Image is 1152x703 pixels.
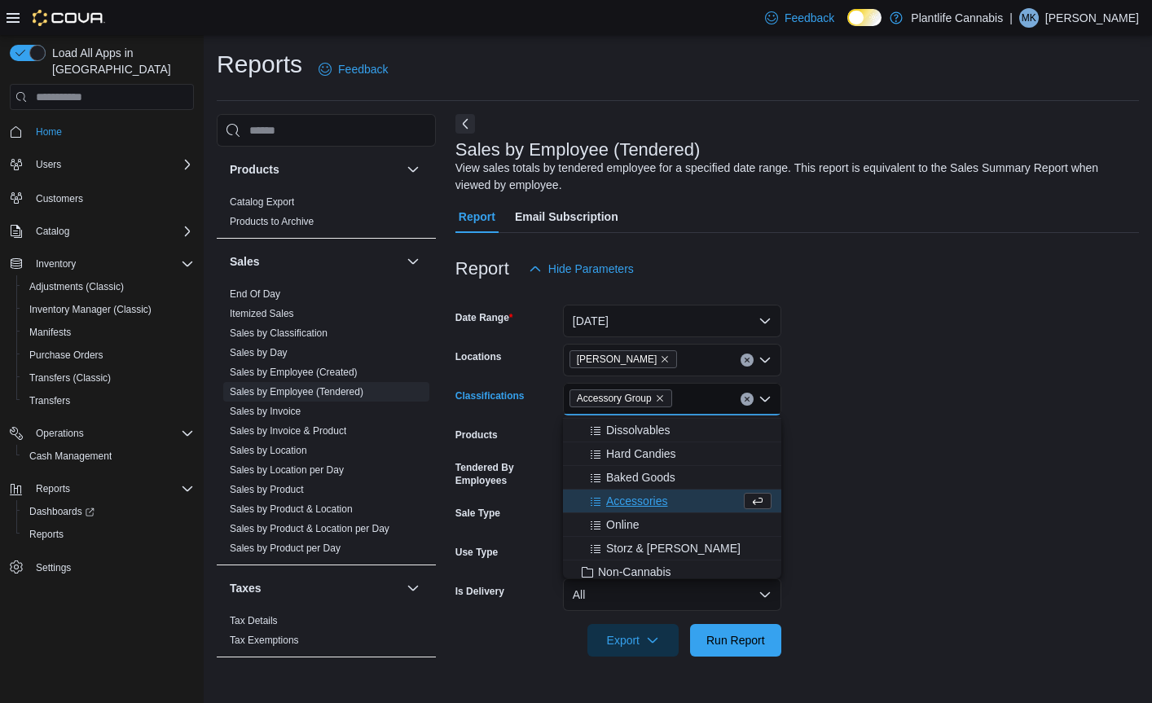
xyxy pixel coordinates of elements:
button: Cash Management [16,445,200,468]
a: Home [29,122,68,142]
label: Classifications [455,389,525,402]
span: Itemized Sales [230,307,294,320]
span: Operations [29,424,194,443]
span: Hide Parameters [548,261,634,277]
button: Clear input [741,393,754,406]
a: Adjustments (Classic) [23,277,130,297]
a: Sales by Invoice [230,406,301,417]
span: Export [597,624,669,657]
button: Hide Parameters [522,253,640,285]
span: Transfers [29,394,70,407]
a: Customers [29,189,90,209]
button: Settings [3,556,200,579]
span: Dashboards [23,502,194,521]
button: Close list of options [758,393,772,406]
span: Transfers [23,391,194,411]
span: Users [36,158,61,171]
p: Plantlife Cannabis [911,8,1003,28]
span: Sales by Product & Location per Day [230,522,389,535]
span: Baked Goods [606,469,675,486]
a: Sales by Employee (Tendered) [230,386,363,398]
a: Products to Archive [230,216,314,227]
button: Products [230,161,400,178]
a: Transfers [23,391,77,411]
div: Taxes [217,611,436,657]
span: Settings [29,557,194,578]
button: Export [587,624,679,657]
span: Online [606,516,639,533]
button: Sales [230,253,400,270]
span: Sales by Location [230,444,307,457]
button: Inventory [29,254,82,274]
span: Customers [36,192,83,205]
span: Feedback [785,10,834,26]
button: Inventory [3,253,200,275]
h3: Report [455,259,509,279]
a: Sales by Day [230,347,288,358]
span: Transfers (Classic) [23,368,194,388]
span: Accessory Group [577,390,652,406]
span: Reports [36,482,70,495]
a: Sales by Location per Day [230,464,344,476]
button: Manifests [16,321,200,344]
a: End Of Day [230,288,280,300]
button: Inventory Manager (Classic) [16,298,200,321]
a: Tax Details [230,615,278,626]
span: Sales by Day [230,346,288,359]
button: Users [3,153,200,176]
a: Dashboards [23,502,101,521]
button: Taxes [230,580,400,596]
span: Tax Exemptions [230,634,299,647]
span: Transfers (Classic) [29,371,111,384]
a: Sales by Product & Location [230,503,353,515]
span: Products to Archive [230,215,314,228]
span: Accessories [606,493,667,509]
span: Reports [23,525,194,544]
label: Use Type [455,546,498,559]
span: End Of Day [230,288,280,301]
a: Purchase Orders [23,345,110,365]
span: Purchase Orders [29,349,103,362]
a: Sales by Location [230,445,307,456]
span: Home [29,121,194,142]
button: Sales [403,252,423,271]
span: Sales by Classification [230,327,328,340]
button: Taxes [403,578,423,598]
button: Catalog [29,222,76,241]
a: Sales by Product per Day [230,543,341,554]
button: Reports [16,523,200,546]
button: Accessories [563,490,781,513]
button: Clear input [741,354,754,367]
a: Transfers (Classic) [23,368,117,388]
button: Non-Cannabis [563,560,781,584]
button: Reports [29,479,77,499]
span: Report [459,200,495,233]
span: Adjustments (Classic) [23,277,194,297]
span: Sales by Invoice & Product [230,424,346,437]
span: Feedback [338,61,388,77]
span: Sales by Product & Location [230,503,353,516]
a: Feedback [758,2,841,34]
a: Sales by Classification [230,327,328,339]
h3: Sales by Employee (Tendered) [455,140,701,160]
a: Settings [29,558,77,578]
button: Operations [3,422,200,445]
span: Dissolvables [606,422,671,438]
span: Catalog Export [230,196,294,209]
span: Sales by Employee (Tendered) [230,385,363,398]
h3: Products [230,161,279,178]
span: Inventory [29,254,194,274]
span: Manifests [29,326,71,339]
span: Leduc [569,350,678,368]
button: Purchase Orders [16,344,200,367]
button: Online [563,513,781,537]
span: Inventory [36,257,76,270]
p: | [1009,8,1013,28]
button: Hard Candies [563,442,781,466]
span: Home [36,125,62,138]
button: [DATE] [563,305,781,337]
span: Manifests [23,323,194,342]
a: Sales by Employee (Created) [230,367,358,378]
span: Settings [36,561,71,574]
span: Purchase Orders [23,345,194,365]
